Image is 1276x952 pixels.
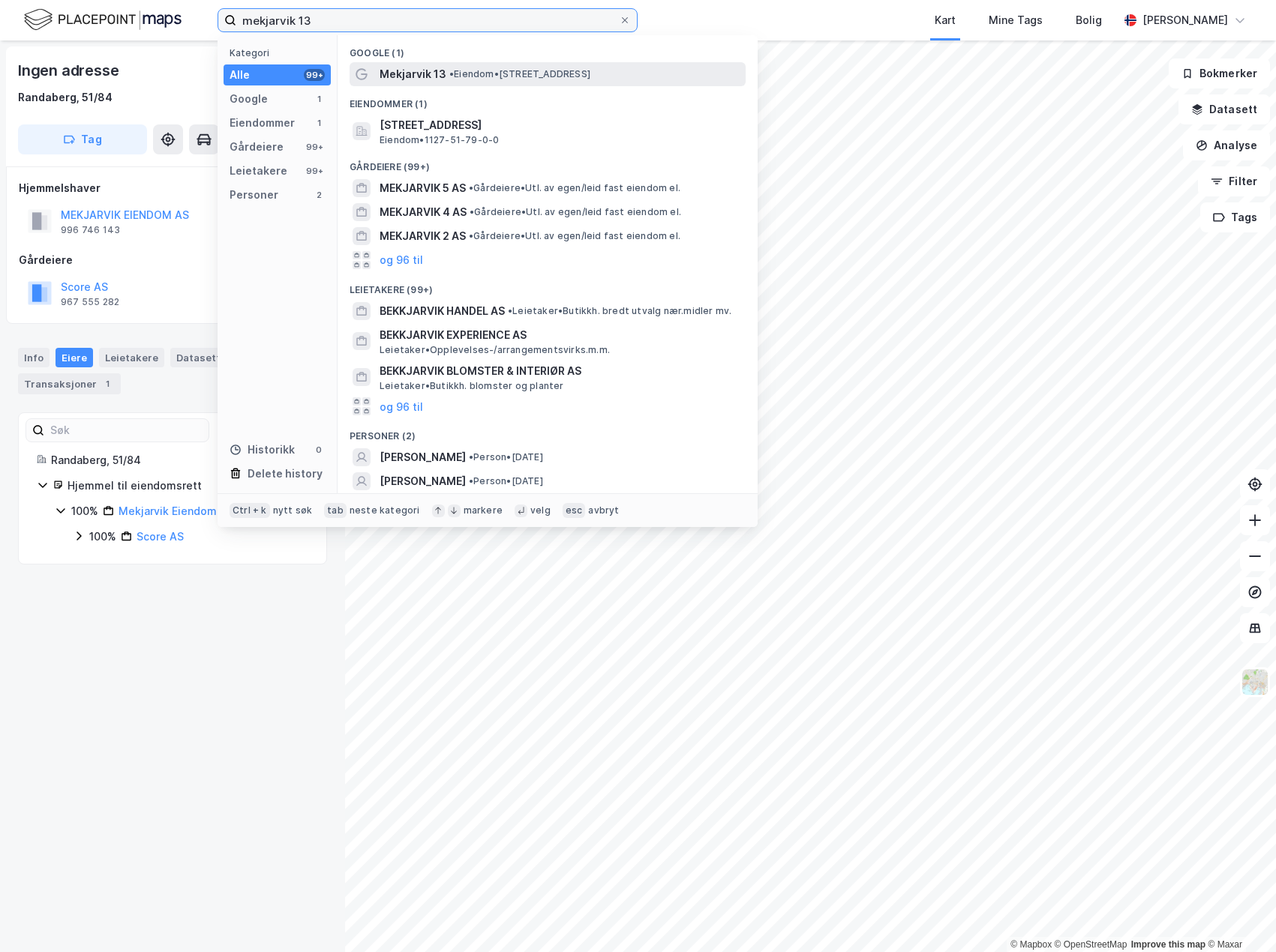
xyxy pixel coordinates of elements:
div: 1 [100,376,115,391]
span: MEKJARVIK 2 AS [380,227,466,245]
div: Ingen adresse [18,58,122,82]
div: velg [530,504,551,516]
div: Randaberg, 51/84 [18,88,113,106]
span: Gårdeiere • Utl. av egen/leid fast eiendom el. [469,182,680,194]
div: Leietakere [99,348,164,367]
div: nytt søk [273,504,313,516]
div: Transaksjoner [18,373,121,394]
div: Mine Tags [989,11,1043,29]
button: Bokmerker [1169,58,1270,88]
span: BEKKJARVIK HANDEL AS [380,302,505,320]
div: Info [18,348,50,367]
span: Person • [DATE] [469,475,543,487]
div: Datasett [170,348,227,367]
div: Bolig [1076,11,1102,29]
a: Score AS [137,530,184,543]
div: 99+ [304,69,325,81]
div: markere [464,504,503,516]
div: 996 746 143 [61,224,120,236]
span: • [508,305,512,316]
span: MEKJARVIK 4 AS [380,203,467,221]
div: 1 [313,117,325,129]
div: Kontrollprogram for chat [1201,880,1276,952]
a: Improve this map [1131,939,1205,950]
div: 99+ [304,165,325,177]
div: Gårdeiere (99+) [338,149,758,176]
span: Mekjarvik 13 [380,65,446,83]
a: Mekjarvik Eiendom AS [119,504,234,517]
button: Filter [1198,166,1270,196]
span: • [469,475,473,486]
button: og 96 til [380,397,423,415]
div: Google (1) [338,35,758,62]
div: Hjemmelshaver [19,179,326,197]
span: • [469,230,473,241]
input: Søk [44,419,209,442]
span: BEKKJARVIK EXPERIENCE AS [380,326,740,344]
span: [PERSON_NAME] [380,472,466,490]
div: Eiendommer (1) [338,86,758,113]
span: Gårdeiere • Utl. av egen/leid fast eiendom el. [469,230,680,242]
div: 967 555 282 [61,296,119,308]
div: Personer (2) [338,418,758,445]
span: Leietaker • Butikkh. bredt utvalg nær.midler mv. [508,305,731,317]
span: Gårdeiere • Utl. av egen/leid fast eiendom el. [470,206,681,218]
iframe: Chat Widget [1201,880,1276,952]
span: • [470,206,474,217]
span: [STREET_ADDRESS] [380,116,740,134]
button: Analyse [1183,130,1270,160]
div: 2 [313,189,325,201]
div: neste kategori [350,504,420,516]
div: tab [324,503,347,518]
span: Person • [DATE] [469,451,543,463]
div: Kategori [230,47,331,58]
div: Delete history [248,465,323,483]
div: 100% [89,528,116,546]
div: 99+ [304,141,325,153]
input: Søk på adresse, matrikkel, gårdeiere, leietakere eller personer [236,9,619,31]
span: Leietaker • Opplevelses-/arrangementsvirks.m.m. [380,344,610,356]
button: Datasett [1178,94,1270,124]
div: Leietakere [230,162,287,180]
span: [PERSON_NAME] [380,448,466,466]
div: Gårdeiere [230,138,284,156]
img: Z [1241,668,1269,696]
span: • [469,182,473,193]
span: Eiendom • [STREET_ADDRESS] [449,68,590,80]
div: Gårdeiere [19,251,326,269]
div: Google [230,90,268,108]
div: 0 [313,444,325,456]
div: [PERSON_NAME] [1142,11,1228,29]
div: Eiere [56,348,93,367]
span: • [469,451,473,463]
div: Eiendommer [230,114,295,132]
div: avbryt [588,504,619,516]
button: Tags [1200,202,1270,232]
div: 100% [71,502,98,520]
span: MEKJARVIK 5 AS [380,179,466,197]
span: BEKKJARVIK BLOMSTER & INTERIØR AS [380,362,740,380]
span: • [449,68,454,79]
span: Leietaker • Butikkh. blomster og planter [380,380,564,392]
img: logo.f888ab2527a4732fd821a326f86c7f29.svg [24,7,182,33]
a: OpenStreetMap [1055,939,1127,950]
span: Eiendom • 1127-51-79-0-0 [380,134,499,146]
div: Hjemmel til eiendomsrett [68,477,308,495]
a: Mapbox [1010,939,1052,950]
div: Leietakere (99+) [338,272,758,299]
button: Tag [18,124,147,154]
div: Historikk [230,441,295,459]
div: Personer [230,186,278,204]
div: 1 [313,93,325,105]
div: esc [563,503,586,518]
button: og 96 til [380,251,423,269]
div: Kart [935,11,956,29]
div: Randaberg, 51/84 [51,451,308,469]
div: Alle [230,66,250,84]
div: Ctrl + k [230,503,270,518]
